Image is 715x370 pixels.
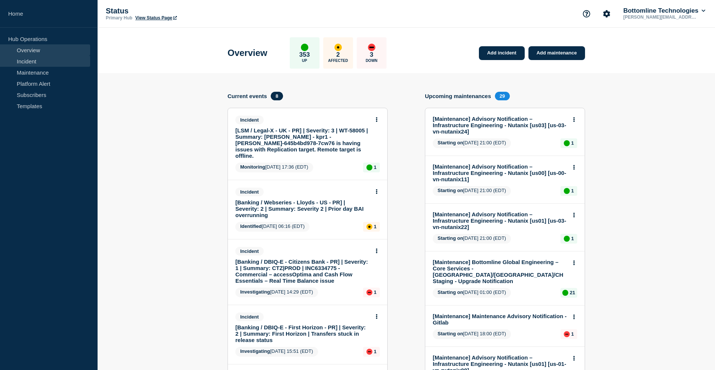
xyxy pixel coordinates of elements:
span: 8 [271,92,283,100]
div: up [564,236,570,242]
div: affected [334,44,342,51]
p: 1 [374,289,376,295]
button: Support [579,6,594,22]
a: View Status Page [135,15,177,21]
span: [DATE] 18:00 (EDT) [433,329,511,339]
div: down [366,289,372,295]
div: up [366,164,372,170]
span: Starting on [438,331,463,336]
div: up [301,44,308,51]
span: 29 [495,92,510,100]
p: [PERSON_NAME][EMAIL_ADDRESS][DOMAIN_NAME] [622,15,699,20]
div: up [564,188,570,194]
span: Incident [235,247,264,255]
span: Investigating [240,348,270,354]
p: 1 [374,164,376,170]
span: [DATE] 21:00 (EDT) [433,138,511,148]
span: [DATE] 14:29 (EDT) [235,288,318,297]
p: Up [302,59,307,63]
a: [LSM / Legal-X - UK - PR] | Severity: 3 | WT-58005 | Summary: [PERSON_NAME] - kpr1 - [PERSON_NAME... [235,127,370,159]
span: [DATE] 21:00 (EDT) [433,234,511,244]
span: [DATE] 01:00 (EDT) [433,288,511,298]
p: Status [106,7,255,15]
span: [DATE] 15:51 (EDT) [235,347,318,357]
h1: Overview [228,48,267,58]
span: Starting on [438,289,463,295]
p: 3 [370,51,373,59]
a: [Maintenance] Maintenance Advisory Notification - Gitlab [433,313,567,326]
span: Monitoring [240,164,265,170]
p: 1 [571,140,574,146]
a: [Banking / DBIQ-E - Citizens Bank - PR] | Severity: 1 | Summary: CTZ|PROD | INC6334775 - Commerci... [235,258,370,284]
span: [DATE] 17:36 (EDT) [235,163,313,172]
p: 353 [299,51,310,59]
p: 1 [374,224,376,229]
span: Starting on [438,188,463,193]
span: Incident [235,188,264,196]
span: Starting on [438,140,463,145]
a: [Maintenance] Advisory Notification – Infrastructure Engineering - Nutanix [us03] [us-03-vn-nutan... [433,116,567,135]
span: [DATE] 06:16 (EDT) [235,222,309,232]
a: [Banking / Webseries - Lloyds - US - PR] | Severity: 2 | Summary: Severity 2 | Prior day BAI over... [235,199,370,218]
div: up [562,290,568,296]
div: down [366,349,372,355]
a: [Banking / DBIQ-E - First Horizon - PR] | Severity: 2 | Summary: First Horizon | Transfers stuck ... [235,324,370,343]
span: [DATE] 21:00 (EDT) [433,186,511,196]
span: Investigating [240,289,270,295]
span: Starting on [438,235,463,241]
p: 1 [571,236,574,241]
a: [Maintenance] Advisory Notification – Infrastructure Engineering - Nutanix [us01] [us-03-vn-nutan... [433,211,567,230]
div: down [564,331,570,337]
p: Down [366,59,378,63]
div: down [368,44,375,51]
span: Identified [240,223,262,229]
p: Primary Hub [106,15,132,21]
h4: Upcoming maintenances [425,93,491,99]
button: Account settings [599,6,614,22]
p: 2 [336,51,340,59]
h4: Current events [228,93,267,99]
p: 1 [374,349,376,354]
span: Incident [235,116,264,124]
div: affected [366,224,372,230]
a: [Maintenance] Bottomline Global Engineering – Core Services - [GEOGRAPHIC_DATA]/[GEOGRAPHIC_DATA]... [433,259,567,284]
span: Incident [235,313,264,321]
a: Add maintenance [528,46,585,60]
p: Affected [328,59,348,63]
button: Bottomline Technologies [622,7,707,15]
p: 1 [571,331,574,337]
a: Add incident [479,46,525,60]
p: 21 [570,290,575,295]
p: 1 [571,188,574,194]
a: [Maintenance] Advisory Notification – Infrastructure Engineering - Nutanix [us00] [us-00-vn-nutan... [433,163,567,182]
div: up [564,140,570,146]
